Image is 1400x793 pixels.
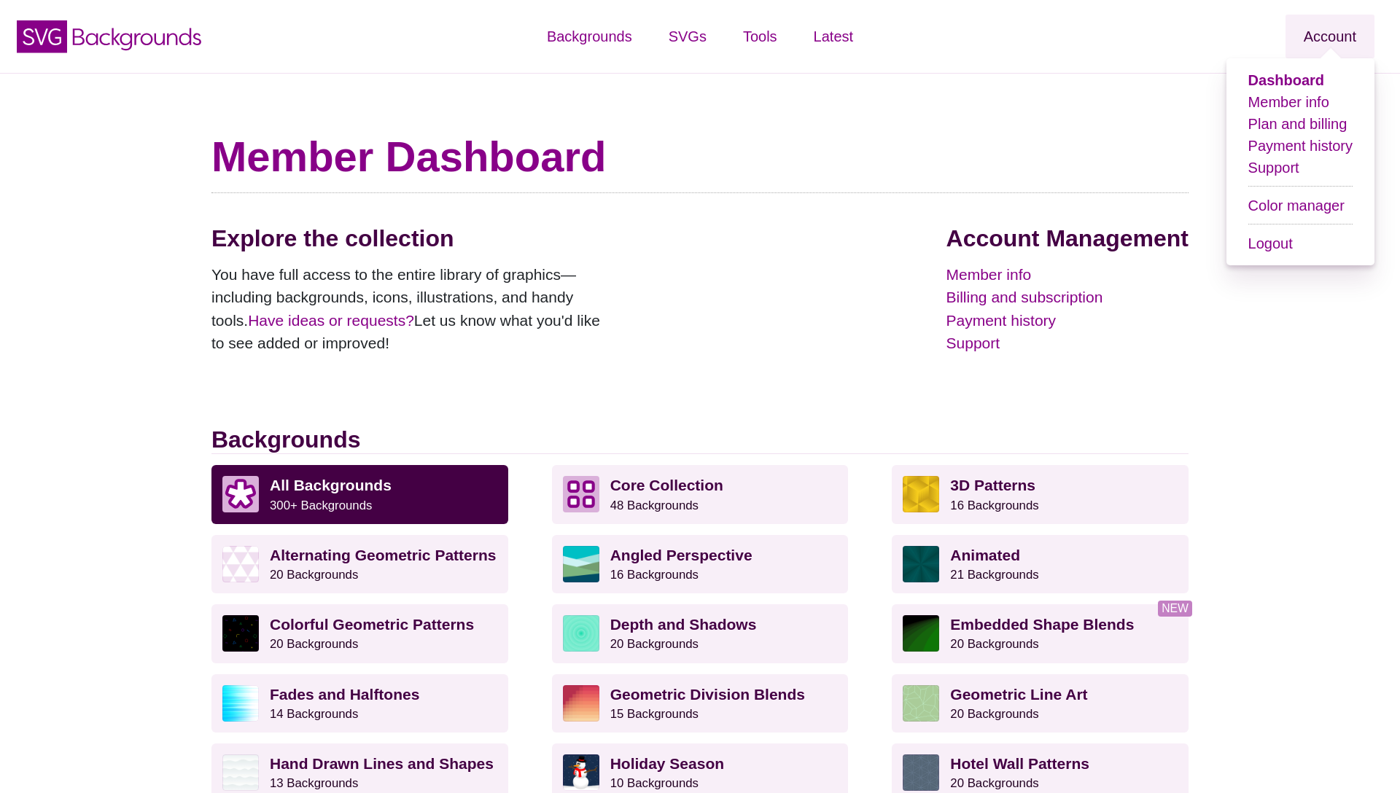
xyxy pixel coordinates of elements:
[950,499,1038,512] small: 16 Backgrounds
[610,755,724,772] strong: Holiday Season
[950,568,1038,582] small: 21 Backgrounds
[610,686,805,703] strong: Geometric Division Blends
[552,604,849,663] a: Depth and Shadows20 Backgrounds
[270,637,358,651] small: 20 Backgrounds
[211,224,612,252] h2: Explore the collection
[222,685,259,722] img: blue lights stretching horizontally over white
[903,615,939,652] img: green to black rings rippling away from corner
[270,686,419,703] strong: Fades and Halftones
[950,637,1038,651] small: 20 Backgrounds
[946,224,1189,252] h2: Account Management
[1248,198,1345,214] a: Color manager
[1248,138,1353,154] a: Payment history
[563,754,599,791] img: vector art snowman with black hat, branch arms, and carrot nose
[950,477,1035,493] strong: 3D Patterns
[270,499,372,512] small: 300+ Backgrounds
[563,685,599,722] img: red-to-yellow gradient large pixel grid
[610,616,757,633] strong: Depth and Shadows
[903,754,939,791] img: intersecting outlined circles formation pattern
[1286,15,1374,58] a: Account
[563,615,599,652] img: green layered rings within rings
[650,15,725,58] a: SVGs
[950,707,1038,721] small: 20 Backgrounds
[892,465,1189,523] a: 3D Patterns16 Backgrounds
[211,426,1189,454] h2: Backgrounds
[248,312,414,329] a: Have ideas or requests?
[903,685,939,722] img: geometric web of connecting lines
[610,499,699,512] small: 48 Backgrounds
[222,546,259,582] img: light purple and white alternating triangle pattern
[1248,94,1329,110] a: Member info
[950,776,1038,790] small: 20 Backgrounds
[552,535,849,593] a: Angled Perspective16 Backgrounds
[892,674,1189,733] a: Geometric Line Art20 Backgrounds
[222,615,259,652] img: a rainbow pattern of outlined geometric shapes
[270,616,474,633] strong: Colorful Geometric Patterns
[950,547,1020,563] strong: Animated
[946,332,1189,355] a: Support
[1248,72,1324,88] a: Dashboard
[270,547,496,563] strong: Alternating Geometric Patterns
[950,616,1134,633] strong: Embedded Shape Blends
[211,535,508,593] a: Alternating Geometric Patterns20 Backgrounds
[946,263,1189,286] a: Member info
[950,755,1089,772] strong: Hotel Wall Patterns
[211,263,612,355] p: You have full access to the entire library of graphics—including backgrounds, icons, illustration...
[222,754,259,791] img: white subtle wave background
[903,476,939,512] img: fancy golden cube pattern
[610,776,699,790] small: 10 Backgrounds
[211,674,508,733] a: Fades and Halftones14 Backgrounds
[946,286,1189,309] a: Billing and subscription
[610,477,723,493] strong: Core Collection
[270,707,358,721] small: 14 Backgrounds
[610,707,699,721] small: 15 Backgrounds
[211,465,508,523] a: All Backgrounds 300+ Backgrounds
[563,546,599,582] img: abstract landscape with sky mountains and water
[796,15,871,58] a: Latest
[270,568,358,582] small: 20 Backgrounds
[1248,116,1347,132] a: Plan and billing
[950,686,1087,703] strong: Geometric Line Art
[270,755,494,772] strong: Hand Drawn Lines and Shapes
[1248,235,1293,251] a: Logout
[270,776,358,790] small: 13 Backgrounds
[946,309,1189,332] a: Payment history
[1248,160,1299,176] a: Support
[903,546,939,582] img: green rave light effect animated background
[552,465,849,523] a: Core Collection 48 Backgrounds
[610,568,699,582] small: 16 Backgrounds
[552,674,849,733] a: Geometric Division Blends15 Backgrounds
[529,15,650,58] a: Backgrounds
[211,131,1189,182] h1: Member Dashboard
[270,477,392,493] strong: All Backgrounds
[610,637,699,651] small: 20 Backgrounds
[892,535,1189,593] a: Animated21 Backgrounds
[211,604,508,663] a: Colorful Geometric Patterns20 Backgrounds
[725,15,796,58] a: Tools
[892,604,1189,663] a: Embedded Shape Blends20 Backgrounds
[610,547,752,563] strong: Angled Perspective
